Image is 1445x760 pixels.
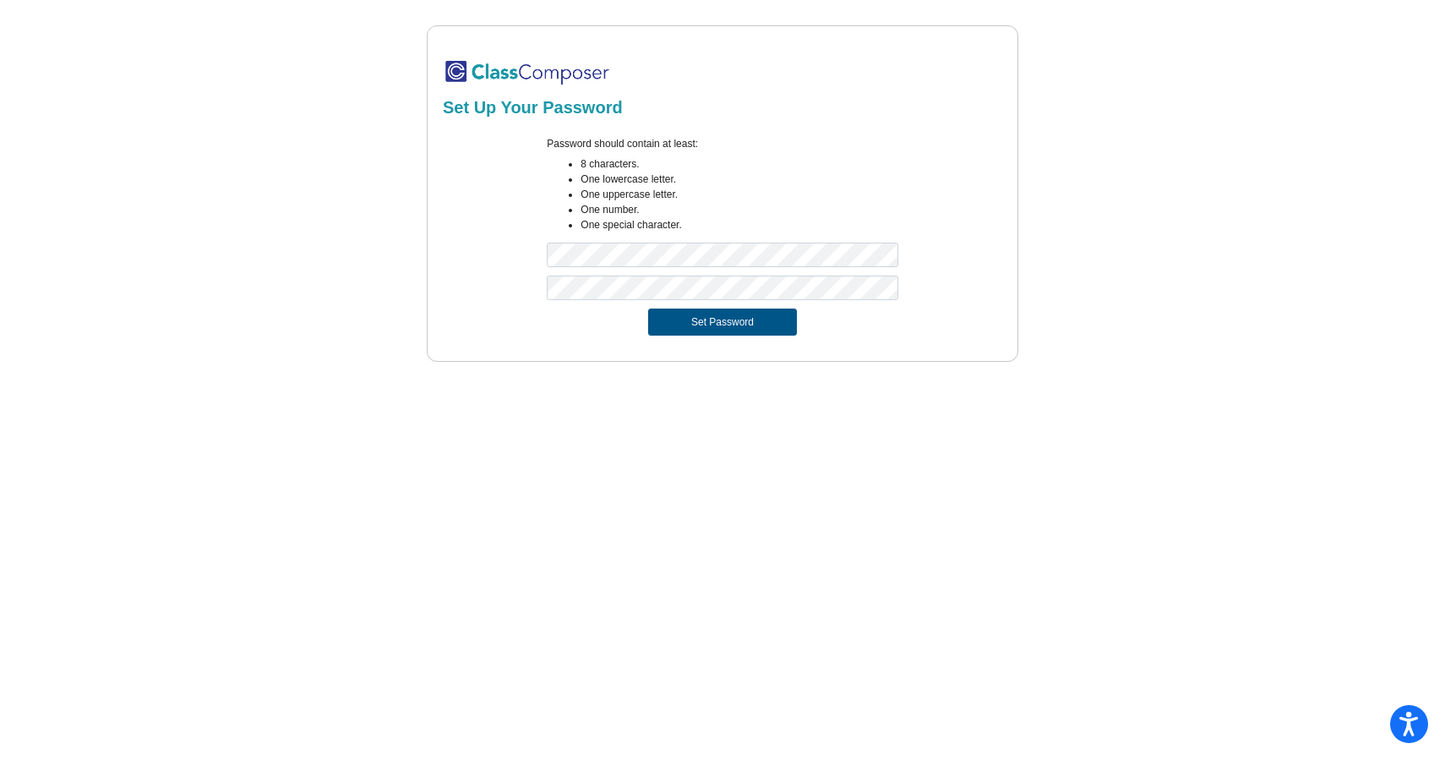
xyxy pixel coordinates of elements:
li: One lowercase letter. [581,172,897,187]
label: Password should contain at least: [547,136,698,151]
button: Set Password [648,309,797,336]
li: 8 characters. [581,156,897,172]
h2: Set Up Your Password [443,97,1002,118]
li: One special character. [581,217,897,232]
li: One uppercase letter. [581,187,897,202]
li: One number. [581,202,897,217]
